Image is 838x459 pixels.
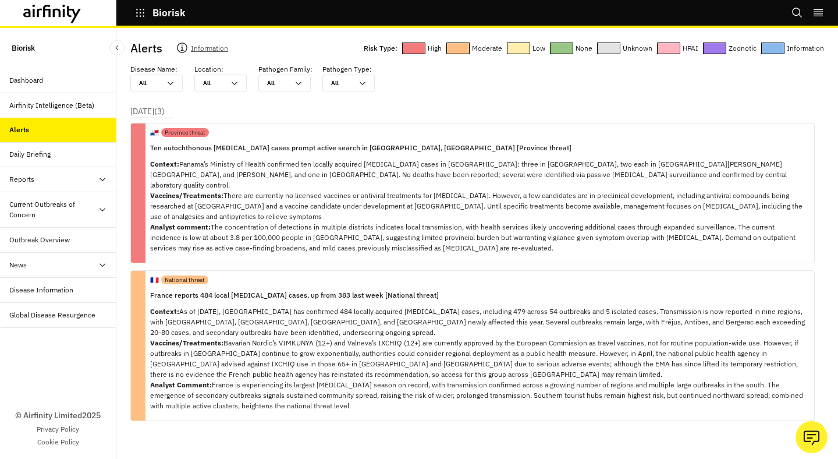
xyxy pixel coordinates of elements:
[150,223,211,231] strong: Analyst comment:
[683,42,698,55] p: HPAI
[165,276,205,284] p: National threat
[12,37,35,59] p: Biorisk
[150,306,805,411] p: As of [DATE], [GEOGRAPHIC_DATA] has confirmed 484 locally acquired [MEDICAL_DATA] cases, includin...
[796,421,828,453] button: Ask our analysts
[258,64,313,75] p: Pathogen Family :
[576,42,592,55] p: None
[322,64,372,75] p: Pathogen Type :
[37,424,79,435] a: Privacy Policy
[428,42,442,55] p: High
[623,42,652,55] p: Unknown
[9,235,70,245] div: Outbreak Overview
[191,42,228,58] p: Information
[109,40,125,55] button: Close Sidebar
[150,142,805,154] p: Ten autochthonous [MEDICAL_DATA] cases prompt active search in [GEOGRAPHIC_DATA], [GEOGRAPHIC_DAT...
[130,64,177,75] p: Disease Name :
[135,3,186,23] button: Biorisk
[194,64,223,75] p: Location :
[787,42,824,55] p: Information
[150,289,805,302] p: France reports 484 local [MEDICAL_DATA] cases, up from 383 last week [National threat]
[150,380,212,389] strong: Analyst Comment:
[150,160,179,168] strong: Context:
[9,285,73,295] div: Disease Information
[130,105,165,118] p: [DATE] ( 3 )
[532,42,545,55] p: Low
[150,191,223,200] strong: Vaccines/Treatments:
[364,42,397,55] p: Risk Type:
[37,437,79,447] a: Cookie Policy
[9,199,98,220] div: Current Outbreaks of Concern
[152,8,186,18] p: Biorisk
[729,42,757,55] p: Zoonotic
[165,128,205,137] p: Province threat
[150,128,159,138] p: 🇵🇦
[791,3,803,23] button: Search
[9,260,27,270] div: News
[130,40,162,57] p: Alerts
[150,159,805,253] p: Panama’s Ministry of Health confirmed ten locally acquired [MEDICAL_DATA] cases in [GEOGRAPHIC_DA...
[472,42,502,55] p: Moderate
[150,275,159,285] p: 🇫🇷
[150,338,223,347] strong: Vaccines/Treatments:
[9,149,51,160] div: Daily Briefing
[9,75,43,86] div: Dashboard
[150,307,179,316] strong: Context:
[9,125,29,135] div: Alerts
[9,100,94,111] div: Airfinity Intelligence (Beta)
[15,409,101,422] p: © Airfinity Limited 2025
[9,310,95,320] div: Global Disease Resurgence
[9,174,34,185] div: Reports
